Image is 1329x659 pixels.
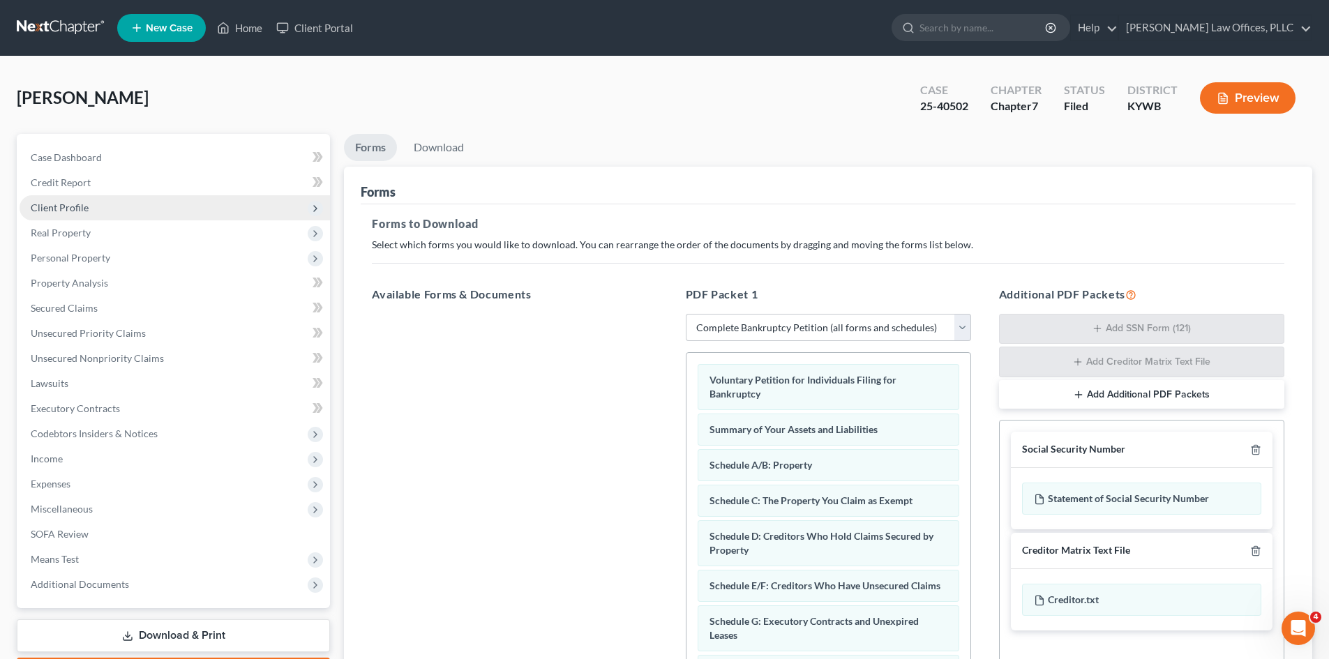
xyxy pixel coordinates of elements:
[709,459,812,471] span: Schedule A/B: Property
[919,15,1047,40] input: Search by name...
[31,302,98,314] span: Secured Claims
[146,23,193,33] span: New Case
[999,286,1284,303] h5: Additional PDF Packets
[17,619,330,652] a: Download & Print
[20,371,330,396] a: Lawsuits
[1022,443,1125,456] div: Social Security Number
[709,530,933,556] span: Schedule D: Creditors Who Hold Claims Secured by Property
[31,427,158,439] span: Codebtors Insiders & Notices
[709,423,878,435] span: Summary of Your Assets and Liabilities
[1022,483,1261,515] div: Statement of Social Security Number
[31,578,129,590] span: Additional Documents
[991,98,1042,114] div: Chapter
[269,15,360,40] a: Client Portal
[372,215,1284,232] h5: Forms to Download
[991,82,1042,98] div: Chapter
[20,296,330,321] a: Secured Claims
[709,615,919,641] span: Schedule G: Executory Contracts and Unexpired Leases
[31,553,79,565] span: Means Test
[17,87,149,107] span: [PERSON_NAME]
[20,321,330,346] a: Unsecured Priority Claims
[1119,15,1312,40] a: [PERSON_NAME] Law Offices, PLLC
[210,15,269,40] a: Home
[1200,82,1296,114] button: Preview
[31,377,68,389] span: Lawsuits
[31,202,89,213] span: Client Profile
[31,277,108,289] span: Property Analysis
[1022,584,1261,616] div: Creditor.txt
[361,183,396,200] div: Forms
[20,396,330,421] a: Executory Contracts
[686,286,971,303] h5: PDF Packet 1
[1127,98,1178,114] div: KYWB
[1064,98,1105,114] div: Filed
[372,286,657,303] h5: Available Forms & Documents
[920,98,968,114] div: 25-40502
[1064,82,1105,98] div: Status
[1071,15,1118,40] a: Help
[709,374,896,400] span: Voluntary Petition for Individuals Filing for Bankruptcy
[31,252,110,264] span: Personal Property
[20,522,330,547] a: SOFA Review
[1032,99,1038,112] span: 7
[20,145,330,170] a: Case Dashboard
[372,238,1284,252] p: Select which forms you would like to download. You can rearrange the order of the documents by dr...
[31,327,146,339] span: Unsecured Priority Claims
[344,134,397,161] a: Forms
[1022,544,1130,557] div: Creditor Matrix Text File
[31,176,91,188] span: Credit Report
[709,580,940,591] span: Schedule E/F: Creditors Who Have Unsecured Claims
[20,346,330,371] a: Unsecured Nonpriority Claims
[20,271,330,296] a: Property Analysis
[31,227,91,238] span: Real Property
[709,494,913,506] span: Schedule C: The Property You Claim as Exempt
[31,151,102,163] span: Case Dashboard
[1310,612,1321,623] span: 4
[31,503,93,515] span: Miscellaneous
[31,352,164,364] span: Unsecured Nonpriority Claims
[20,170,330,195] a: Credit Report
[31,402,120,414] span: Executory Contracts
[999,380,1284,409] button: Add Additional PDF Packets
[999,347,1284,377] button: Add Creditor Matrix Text File
[403,134,475,161] a: Download
[920,82,968,98] div: Case
[31,453,63,464] span: Income
[1127,82,1178,98] div: District
[31,528,89,540] span: SOFA Review
[999,314,1284,344] button: Add SSN Form (121)
[1282,612,1315,645] iframe: Intercom live chat
[31,478,70,490] span: Expenses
